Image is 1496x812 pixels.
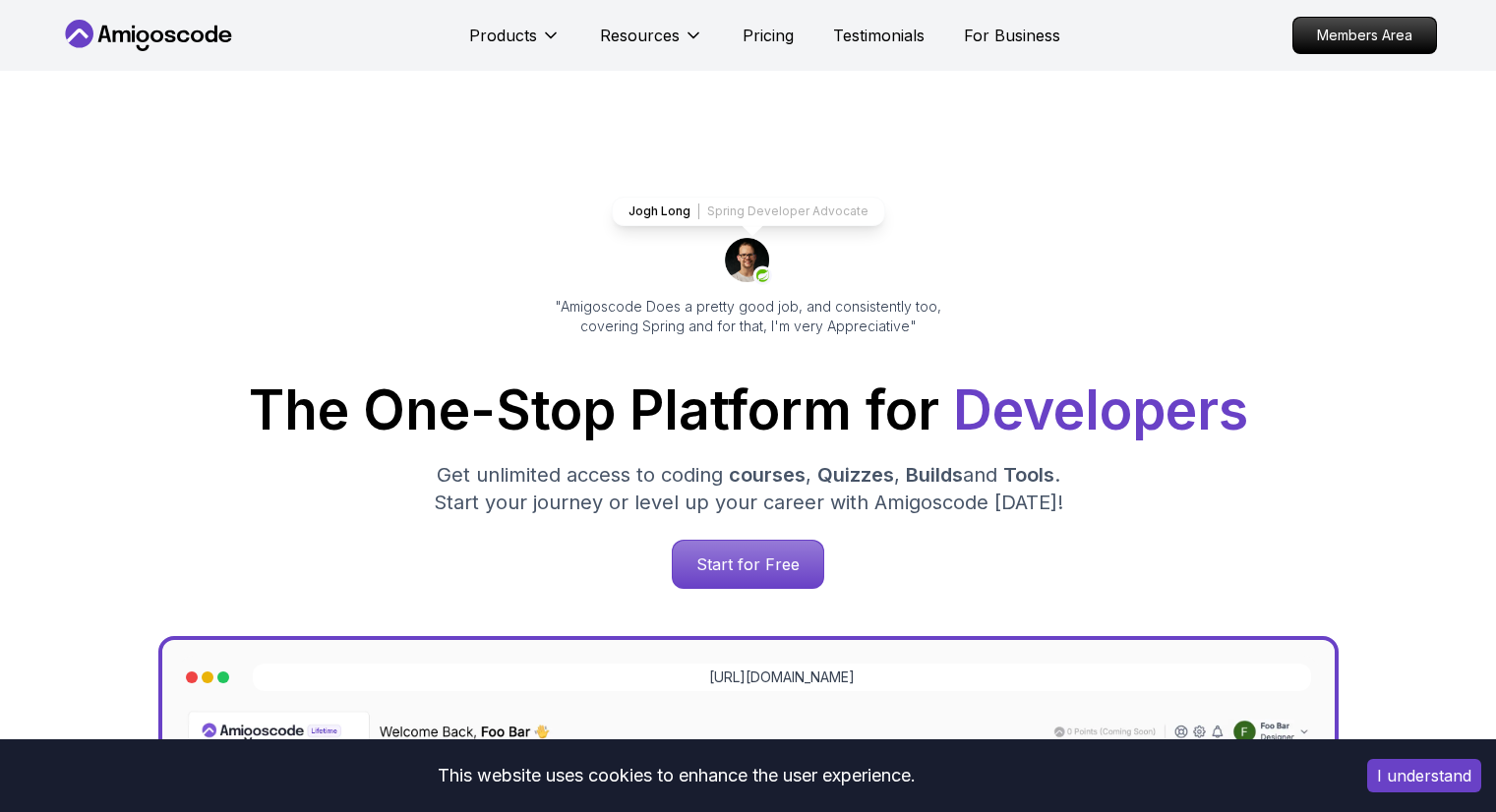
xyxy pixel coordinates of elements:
[76,383,1421,437] h1: The One-Stop Platform for
[1292,17,1437,54] a: Members Area
[469,24,561,63] button: Products
[817,463,894,487] span: Quizzes
[743,24,794,47] a: Pricing
[469,24,537,47] p: Products
[600,24,680,47] p: Resources
[709,667,855,687] a: [URL][DOMAIN_NAME]
[600,24,703,63] button: Resources
[707,203,868,219] p: Spring Developer Advocate
[964,24,1060,47] a: For Business
[418,461,1079,516] p: Get unlimited access to coding , , and . Start your journey or level up your career with Amigosco...
[729,463,806,487] span: courses
[628,203,690,219] p: Jogh Long
[725,238,772,285] img: josh long
[673,541,823,588] p: Start for Free
[1367,759,1481,792] button: Accept cookies
[528,297,969,336] p: "Amigoscode Does a pretty good job, and consistently too, covering Spring and for that, I'm very ...
[1293,18,1436,53] p: Members Area
[1003,463,1054,487] span: Tools
[906,463,963,487] span: Builds
[672,540,824,589] a: Start for Free
[833,24,925,47] a: Testimonials
[953,377,1248,442] span: Developers
[15,754,1338,797] div: This website uses cookies to enhance the user experience.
